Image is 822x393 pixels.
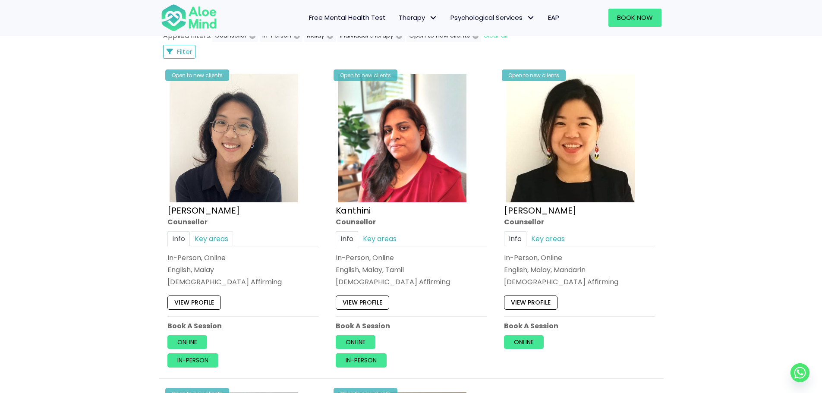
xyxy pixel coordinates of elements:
a: In-person [336,354,387,368]
div: In-Person, Online [504,253,655,263]
a: Key areas [190,231,233,246]
a: Info [504,231,526,246]
div: Counsellor [167,217,318,227]
div: Open to new clients [334,69,397,81]
span: Psychological Services [450,13,535,22]
span: Book Now [617,13,653,22]
div: Counsellor [504,217,655,227]
p: English, Malay, Mandarin [504,265,655,275]
span: Psychological Services: submenu [525,12,537,24]
a: Kanthini [336,204,371,217]
div: In-Person, Online [167,253,318,263]
p: Book A Session [336,321,487,331]
span: Free Mental Health Test [309,13,386,22]
img: Karen Counsellor [506,74,635,202]
img: Emelyne Counsellor [170,74,298,202]
a: Info [167,231,190,246]
a: Whatsapp [791,363,809,382]
div: [DEMOGRAPHIC_DATA] Affirming [336,277,487,287]
a: EAP [542,9,566,27]
a: Online [504,335,544,349]
span: Therapy: submenu [427,12,440,24]
a: In-person [167,354,218,368]
a: View profile [167,296,221,310]
div: Counsellor [336,217,487,227]
span: EAP [548,13,559,22]
nav: Menu [228,9,566,27]
a: [PERSON_NAME] [504,204,576,217]
p: English, Malay, Tamil [336,265,487,275]
a: View profile [336,296,389,310]
a: Key areas [358,231,401,246]
a: View profile [504,296,557,310]
a: Free Mental Health Test [302,9,392,27]
a: TherapyTherapy: submenu [392,9,444,27]
p: English, Malay [167,265,318,275]
a: Key areas [526,231,570,246]
div: Open to new clients [502,69,566,81]
span: Therapy [399,13,438,22]
div: In-Person, Online [336,253,487,263]
a: Book Now [608,9,661,27]
button: Filter Listings [163,45,196,59]
a: Online [167,335,207,349]
a: Info [336,231,358,246]
a: Online [336,335,375,349]
a: [PERSON_NAME] [167,204,240,217]
div: Open to new clients [165,69,229,81]
div: [DEMOGRAPHIC_DATA] Affirming [504,277,655,287]
span: Filter [177,47,192,56]
div: [DEMOGRAPHIC_DATA] Affirming [167,277,318,287]
img: Kanthini-profile [338,74,466,202]
p: Book A Session [167,321,318,331]
a: Psychological ServicesPsychological Services: submenu [444,9,542,27]
img: Aloe mind Logo [161,3,217,32]
p: Book A Session [504,321,655,331]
